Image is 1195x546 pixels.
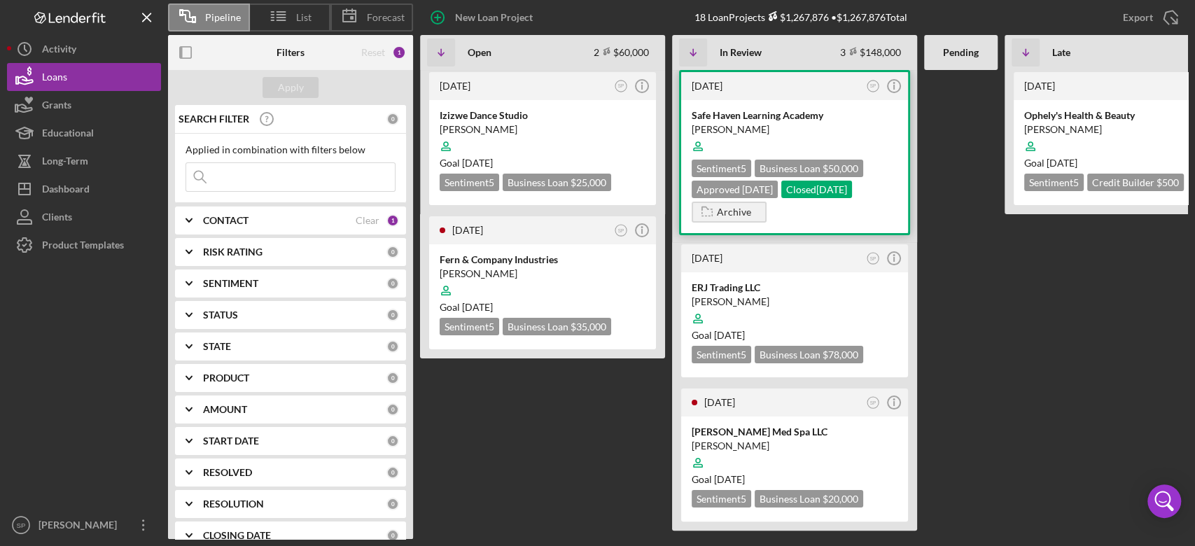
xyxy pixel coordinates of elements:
div: ERJ Trading LLC [692,281,897,295]
div: Product Templates [42,231,124,262]
text: SP [618,83,624,88]
time: 2025-07-02 14:31 [692,252,722,264]
div: Sentiment 5 [692,490,751,507]
a: [DATE]SP[PERSON_NAME] Med Spa LLC[PERSON_NAME]Goal [DATE]Sentiment5Business Loan $20,000 [679,386,910,524]
b: Late [1052,47,1070,58]
time: 09/15/2025 [714,329,745,341]
div: 0 [386,466,399,479]
span: Goal [692,329,745,341]
div: Open Intercom Messenger [1147,484,1181,518]
a: [DATE]SPIzizwe Dance Studio[PERSON_NAME]Goal [DATE]Sentiment5Business Loan $25,000 [427,70,658,207]
b: CLOSING DATE [203,530,271,541]
div: 0 [386,277,399,290]
time: 10/08/2025 [462,301,493,313]
div: Clear [356,215,379,226]
time: 2024-10-28 22:04 [1024,80,1055,92]
button: SP [864,393,883,412]
div: Clients [42,203,72,234]
b: Pending [943,47,979,58]
div: Applied in combination with filters below [186,144,396,155]
time: 2025-06-20 14:32 [704,396,735,408]
b: In Review [720,47,762,58]
div: Approved [DATE] [692,181,778,198]
div: Sentiment 5 [692,346,751,363]
button: Clients [7,203,161,231]
div: Sentiment 5 [1024,174,1084,191]
b: Filters [277,47,305,58]
div: Business Loan [755,346,863,363]
b: SEARCH FILTER [179,113,249,125]
div: 0 [386,246,399,258]
div: 18 Loan Projects • $1,267,876 Total [694,11,907,23]
b: STATE [203,341,231,352]
div: Business Loan [503,318,611,335]
b: START DATE [203,435,259,447]
text: SP [870,400,876,405]
div: $1,267,876 [765,11,829,23]
div: Sentiment 5 [440,318,499,335]
text: SP [17,521,26,529]
div: Reset [361,47,385,58]
div: 0 [386,529,399,542]
div: [PERSON_NAME] [692,295,897,309]
div: Credit Builder [1087,174,1184,191]
span: Goal [DATE] [440,157,493,169]
div: New Loan Project [455,3,533,31]
div: Business Loan [503,174,611,191]
button: Archive [692,202,767,223]
button: New Loan Project [420,3,547,31]
div: Sentiment 5 [692,160,751,177]
button: SP [612,221,631,240]
button: Product Templates [7,231,161,259]
text: SP [870,255,876,260]
b: Open [468,47,491,58]
div: [PERSON_NAME] [440,267,645,281]
div: [PERSON_NAME] [440,122,645,136]
div: Archive [717,202,751,223]
span: Pipeline [205,12,241,23]
span: $20,000 [823,493,858,505]
button: Apply [263,77,319,98]
div: Dashboard [42,175,90,206]
div: 2 $60,000 [594,46,649,58]
button: Activity [7,35,161,63]
time: 2025-07-09 22:04 [692,80,722,92]
b: SENTIMENT [203,278,258,289]
button: SP [864,77,883,96]
button: SP [612,77,631,96]
div: 0 [386,372,399,384]
a: Grants [7,91,161,119]
button: Export [1109,3,1188,31]
span: $35,000 [571,321,606,332]
button: Dashboard [7,175,161,203]
span: $500 [1156,176,1179,188]
button: Loans [7,63,161,91]
a: [DATE]SPSafe Haven Learning Academy[PERSON_NAME]Sentiment5Business Loan $50,000Approved [DATE]Clo... [679,70,910,235]
div: Export [1123,3,1153,31]
b: STATUS [203,309,238,321]
div: Educational [42,119,94,150]
div: [PERSON_NAME] [692,439,897,453]
button: SP[PERSON_NAME] [7,511,161,539]
div: Business Loan [755,490,863,507]
div: Activity [42,35,76,66]
a: [DATE]SPFern & Company Industries[PERSON_NAME]Goal [DATE]Sentiment5Business Loan $35,000 [427,214,658,351]
b: PRODUCT [203,372,249,384]
time: 09/29/2025 [714,473,745,485]
div: 1 [392,45,406,59]
span: Goal [692,473,745,485]
div: Fern & Company Industries [440,253,645,267]
div: 1 [386,214,399,227]
button: Educational [7,119,161,147]
div: Apply [278,77,304,98]
div: 0 [386,498,399,510]
button: Long-Term [7,147,161,175]
button: SP [864,249,883,268]
div: Izizwe Dance Studio [440,108,645,122]
div: Sentiment 5 [440,174,499,191]
span: Goal [1024,157,1077,169]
